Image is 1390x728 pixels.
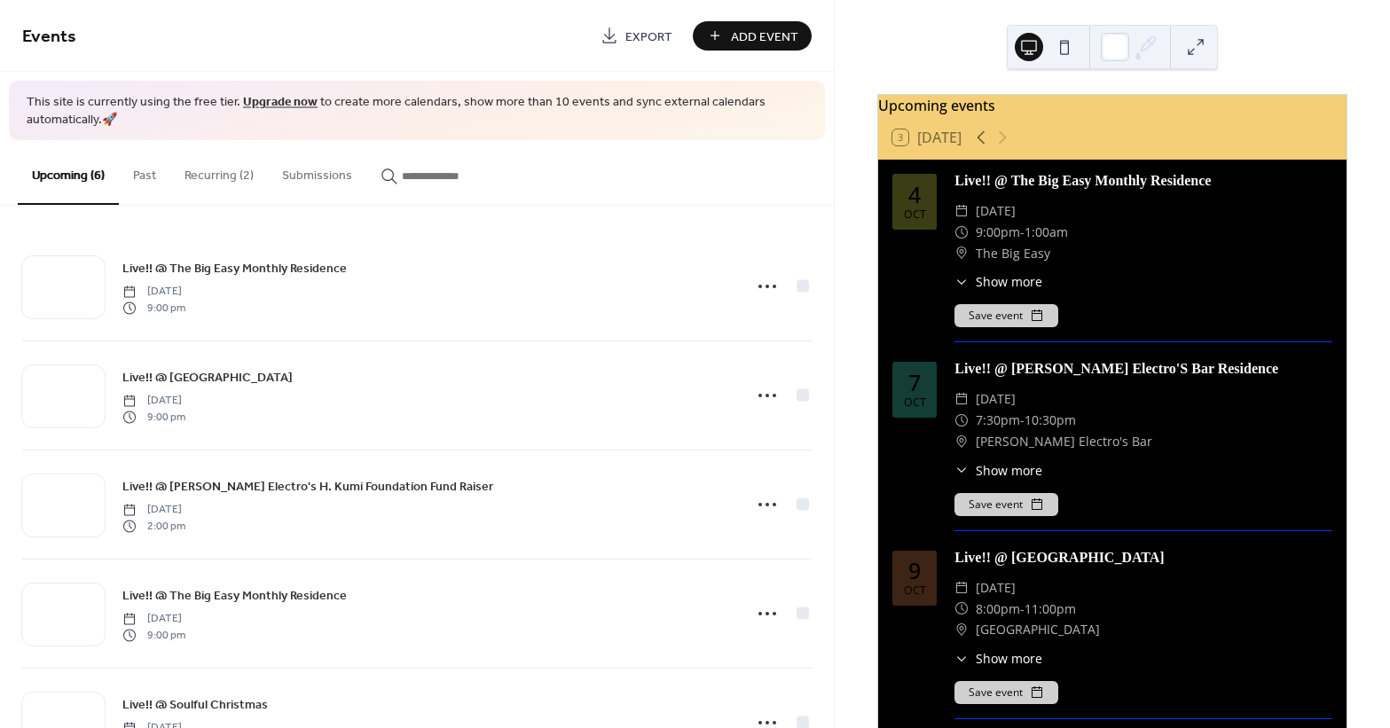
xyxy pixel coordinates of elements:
[976,243,1050,264] span: The Big Easy
[587,21,686,51] a: Export
[976,200,1016,222] span: [DATE]
[976,410,1020,431] span: 7:30pm
[904,209,926,221] div: Oct
[954,547,1332,568] div: Live!! @ [GEOGRAPHIC_DATA]
[625,27,672,46] span: Export
[954,493,1058,516] button: Save event
[976,222,1020,243] span: 9:00pm
[904,397,926,409] div: Oct
[954,619,969,640] div: ​
[954,358,1332,380] div: Live!! @ [PERSON_NAME] Electro'S Bar Residence
[954,461,969,480] div: ​
[122,585,347,606] a: Live!! @ The Big Easy Monthly Residence
[976,431,1152,452] span: [PERSON_NAME] Electro's Bar
[976,649,1042,668] span: Show more
[243,90,318,114] a: Upgrade now
[954,170,1332,192] div: Live!! @ The Big Easy Monthly Residence
[1025,222,1068,243] span: 1:00am
[122,476,493,497] a: Live!! @ [PERSON_NAME] Electro's H. Kumi Foundation Fund Raiser
[878,95,1347,116] div: Upcoming events
[122,611,185,627] span: [DATE]
[954,577,969,599] div: ​
[122,518,185,534] span: 2:00 pm
[170,140,268,203] button: Recurring (2)
[268,140,366,203] button: Submissions
[693,21,812,51] button: Add Event
[1020,222,1025,243] span: -
[122,587,347,606] span: Live!! @ The Big Easy Monthly Residence
[122,367,293,387] a: Live!! @ [GEOGRAPHIC_DATA]
[122,260,347,278] span: Live!! @ The Big Easy Monthly Residence
[954,431,969,452] div: ​
[976,388,1016,410] span: [DATE]
[976,577,1016,599] span: [DATE]
[22,20,76,54] span: Events
[122,409,185,425] span: 9:00 pm
[954,243,969,264] div: ​
[954,410,969,431] div: ​
[954,304,1058,327] button: Save event
[976,599,1020,620] span: 8:00pm
[954,388,969,410] div: ​
[954,222,969,243] div: ​
[908,184,921,206] div: 4
[954,649,1042,668] button: ​Show more
[954,461,1042,480] button: ​Show more
[122,300,185,316] span: 9:00 pm
[976,619,1100,640] span: [GEOGRAPHIC_DATA]
[122,369,293,387] span: Live!! @ [GEOGRAPHIC_DATA]
[27,94,807,129] span: This site is currently using the free tier. to create more calendars, show more than 10 events an...
[1020,410,1025,431] span: -
[954,599,969,620] div: ​
[122,393,185,409] span: [DATE]
[954,272,1042,291] button: ​Show more
[119,140,170,203] button: Past
[1025,410,1076,431] span: 10:30pm
[908,560,921,582] div: 9
[1025,599,1076,620] span: 11:00pm
[122,284,185,300] span: [DATE]
[954,649,969,668] div: ​
[18,140,119,205] button: Upcoming (6)
[122,696,268,715] span: Live!! @ Soulful Christmas
[122,258,347,278] a: Live!! @ The Big Easy Monthly Residence
[1020,599,1025,620] span: -
[976,272,1042,291] span: Show more
[908,372,921,394] div: 7
[122,694,268,715] a: Live!! @ Soulful Christmas
[954,681,1058,704] button: Save event
[122,478,493,497] span: Live!! @ [PERSON_NAME] Electro's H. Kumi Foundation Fund Raiser
[122,502,185,518] span: [DATE]
[904,585,926,597] div: Oct
[122,627,185,643] span: 9:00 pm
[976,461,1042,480] span: Show more
[954,272,969,291] div: ​
[954,200,969,222] div: ​
[731,27,798,46] span: Add Event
